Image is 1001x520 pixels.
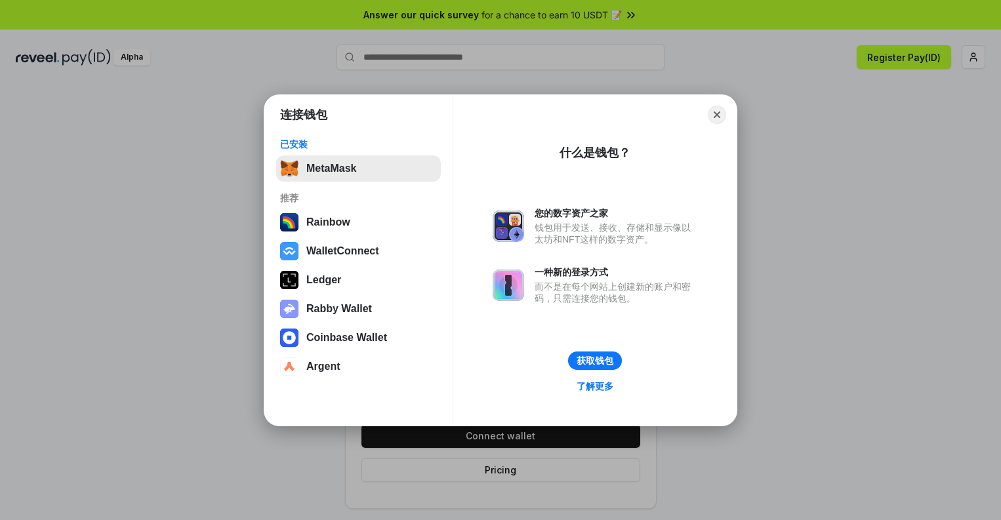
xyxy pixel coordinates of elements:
button: Rabby Wallet [276,296,441,322]
div: 一种新的登录方式 [535,266,697,278]
a: 了解更多 [569,378,621,395]
div: Rainbow [306,216,350,228]
div: 钱包用于发送、接收、存储和显示像以太坊和NFT这样的数字资产。 [535,222,697,245]
img: svg+xml,%3Csvg%20xmlns%3D%22http%3A%2F%2Fwww.w3.org%2F2000%2Fsvg%22%20fill%3D%22none%22%20viewBox... [280,300,298,318]
div: WalletConnect [306,245,379,257]
button: Close [708,106,726,124]
img: svg+xml,%3Csvg%20fill%3D%22none%22%20height%3D%2233%22%20viewBox%3D%220%200%2035%2033%22%20width%... [280,159,298,178]
button: Rainbow [276,209,441,235]
img: svg+xml,%3Csvg%20width%3D%2228%22%20height%3D%2228%22%20viewBox%3D%220%200%2028%2028%22%20fill%3D... [280,329,298,347]
img: svg+xml,%3Csvg%20width%3D%22120%22%20height%3D%22120%22%20viewBox%3D%220%200%20120%20120%22%20fil... [280,213,298,231]
button: Coinbase Wallet [276,325,441,351]
button: Ledger [276,267,441,293]
img: svg+xml,%3Csvg%20xmlns%3D%22http%3A%2F%2Fwww.w3.org%2F2000%2Fsvg%22%20fill%3D%22none%22%20viewBox... [493,270,524,301]
h1: 连接钱包 [280,107,327,123]
div: 了解更多 [577,380,613,392]
button: Argent [276,353,441,380]
div: Ledger [306,274,341,286]
div: 推荐 [280,192,437,204]
div: 获取钱包 [577,355,613,367]
img: svg+xml,%3Csvg%20xmlns%3D%22http%3A%2F%2Fwww.w3.org%2F2000%2Fsvg%22%20width%3D%2228%22%20height%3... [280,271,298,289]
div: 您的数字资产之家 [535,207,697,219]
img: svg+xml,%3Csvg%20width%3D%2228%22%20height%3D%2228%22%20viewBox%3D%220%200%2028%2028%22%20fill%3D... [280,242,298,260]
img: svg+xml,%3Csvg%20xmlns%3D%22http%3A%2F%2Fwww.w3.org%2F2000%2Fsvg%22%20fill%3D%22none%22%20viewBox... [493,210,524,242]
div: Rabby Wallet [306,303,372,315]
button: MetaMask [276,155,441,182]
div: 什么是钱包？ [560,145,630,161]
div: Argent [306,361,340,372]
img: svg+xml,%3Csvg%20width%3D%2228%22%20height%3D%2228%22%20viewBox%3D%220%200%2028%2028%22%20fill%3D... [280,357,298,376]
div: MetaMask [306,163,356,174]
div: Coinbase Wallet [306,332,387,344]
div: 已安装 [280,138,437,150]
button: WalletConnect [276,238,441,264]
div: 而不是在每个网站上创建新的账户和密码，只需连接您的钱包。 [535,281,697,304]
button: 获取钱包 [568,351,622,370]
